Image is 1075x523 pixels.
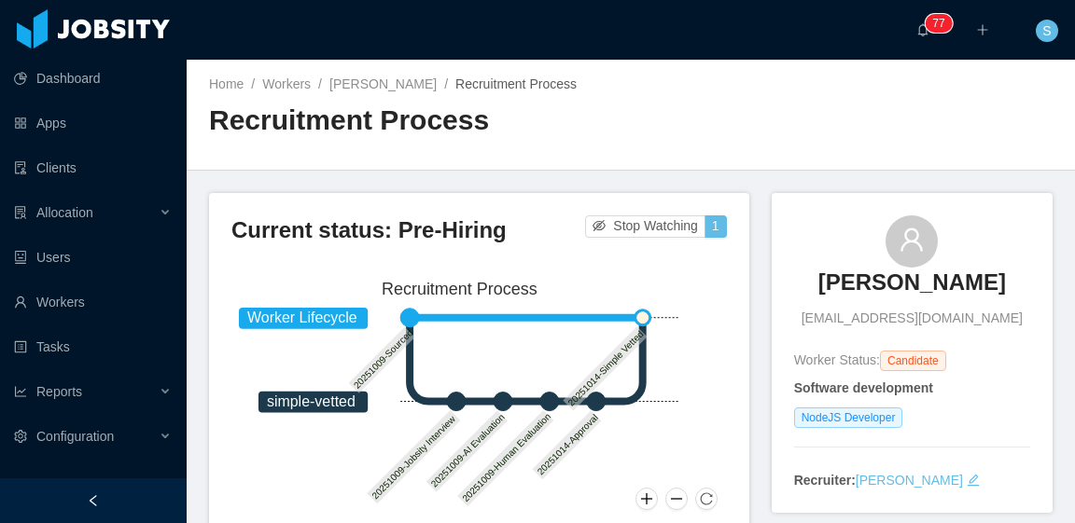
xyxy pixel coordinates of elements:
[794,473,856,488] strong: Recruiter:
[247,310,357,325] tspan: Worker Lifecycle
[429,412,507,489] text: 20251009-AI Evaluation
[899,227,925,253] i: icon: user
[1042,20,1051,42] span: S
[916,23,929,36] i: icon: bell
[635,488,658,510] button: Zoom In
[36,384,82,399] span: Reports
[267,393,356,409] tspan: simple-vetted
[925,14,952,33] sup: 77
[818,268,1006,309] a: [PERSON_NAME]
[856,473,963,488] a: [PERSON_NAME]
[794,407,903,428] span: NodeJS Developer
[318,76,322,91] span: /
[14,149,172,186] a: icon: auditClients
[880,351,946,371] span: Candidate
[370,413,458,501] text: 20251009-Jobsity Interview
[932,14,939,33] p: 7
[14,430,27,443] i: icon: setting
[461,411,553,503] text: 20251009-Human Evaluation
[382,280,537,298] text: Recruitment Process
[209,76,244,91] a: Home
[209,102,631,140] h2: Recruitment Process
[818,268,1006,297] h3: [PERSON_NAME]
[794,352,880,367] span: Worker Status:
[14,104,172,142] a: icon: appstoreApps
[352,327,415,391] text: 20251009-Sourced
[939,14,945,33] p: 7
[695,488,718,510] button: Reset Zoom
[566,329,646,408] text: 20251014-Simple Vetted
[36,205,93,220] span: Allocation
[329,76,437,91] a: [PERSON_NAME]
[14,206,27,219] i: icon: solution
[976,23,989,36] i: icon: plus
[14,283,172,321] a: icon: userWorkers
[536,412,600,476] text: 20251014-Approval
[14,328,172,365] a: icon: profileTasks
[967,474,980,487] i: icon: edit
[794,380,933,395] strong: Software development
[585,215,705,238] button: icon: eye-invisibleStop Watching
[251,76,255,91] span: /
[665,488,688,510] button: Zoom Out
[36,429,114,444] span: Configuration
[262,76,311,91] a: Workers
[14,60,172,97] a: icon: pie-chartDashboard
[231,215,585,245] h3: Current status: Pre-Hiring
[444,76,448,91] span: /
[705,215,727,238] button: 1
[802,309,1023,328] span: [EMAIL_ADDRESS][DOMAIN_NAME]
[455,76,577,91] span: Recruitment Process
[14,239,172,276] a: icon: robotUsers
[14,385,27,398] i: icon: line-chart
